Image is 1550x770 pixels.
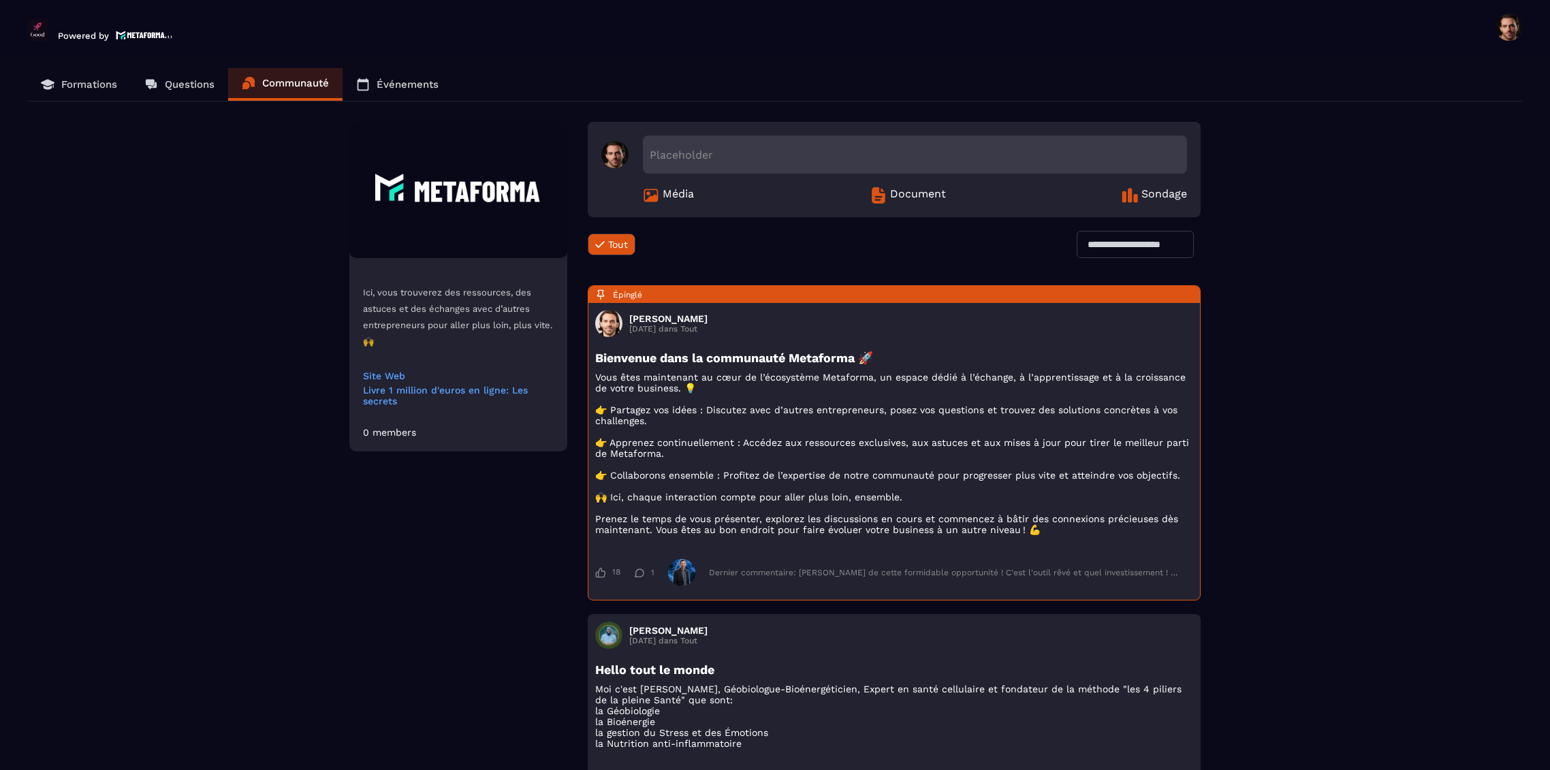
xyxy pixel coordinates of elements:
[629,313,708,324] h3: [PERSON_NAME]
[363,285,554,350] p: Ici, vous trouverez des ressources, des astuces et des échanges avec d’autres entrepreneurs pour ...
[595,372,1193,535] p: Vous êtes maintenant au cœur de l’écosystème Metaforma, un espace dédié à l’échange, à l’apprenti...
[363,385,554,406] a: Livre 1 million d'euros en ligne: Les secrets
[643,135,1187,174] div: Placeholder
[612,567,620,578] span: 18
[61,78,117,91] p: Formations
[1141,187,1187,204] span: Sondage
[131,68,228,101] a: Questions
[613,290,642,300] span: Épinglé
[27,68,131,101] a: Formations
[228,68,343,101] a: Communauté
[363,370,554,381] a: Site Web
[608,239,628,250] span: Tout
[262,77,329,89] p: Communauté
[58,31,109,41] p: Powered by
[349,122,567,258] img: Community background
[629,324,708,334] p: [DATE] dans Tout
[595,662,1193,677] h3: Hello tout le monde
[116,29,173,41] img: logo
[890,187,946,204] span: Document
[377,78,439,91] p: Événements
[629,625,708,636] h3: [PERSON_NAME]
[595,351,1193,365] h3: Bienvenue dans la communauté Metaforma 🚀
[663,187,694,204] span: Média
[651,568,654,577] span: 1
[629,636,708,645] p: [DATE] dans Tout
[709,568,1180,577] div: Dernier commentaire: [PERSON_NAME] de cette formidable opportunité ! C'est l'outil rêvé et quel i...
[27,19,48,41] img: logo-branding
[165,78,215,91] p: Questions
[595,684,1193,749] p: Moi c'est [PERSON_NAME], Géobiologue-Bioénergéticien, Expert en santé cellulaire et fondateur de ...
[363,427,416,438] div: 0 members
[343,68,452,101] a: Événements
